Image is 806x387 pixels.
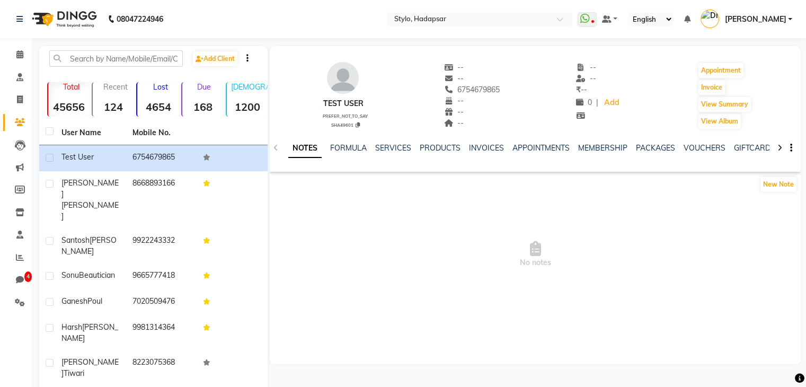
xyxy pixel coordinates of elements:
[227,100,268,113] strong: 1200
[701,10,719,28] img: Dhiraj Mokal
[97,82,134,92] p: Recent
[49,50,183,67] input: Search by Name/Mobile/Email/Code
[375,143,411,153] a: SERVICES
[596,97,598,108] span: |
[126,121,197,145] th: Mobile No.
[126,289,197,315] td: 7020509476
[141,82,179,92] p: Lost
[698,114,741,129] button: View Album
[420,143,460,153] a: PRODUCTS
[576,63,596,72] span: --
[327,62,359,94] img: avatar
[117,4,163,34] b: 08047224946
[126,263,197,289] td: 9665777418
[636,143,675,153] a: PACKAGES
[182,100,224,113] strong: 168
[578,143,627,153] a: MEMBERSHIP
[24,271,32,282] span: 4
[684,143,725,153] a: VOUCHERS
[270,201,801,307] span: No notes
[330,143,367,153] a: FORMULA
[323,113,368,119] span: prefer_not_to_say
[61,235,90,245] span: Santosh
[444,85,500,94] span: 6754679865
[724,14,786,25] span: [PERSON_NAME]
[126,315,197,350] td: 9981314364
[61,200,119,221] span: [PERSON_NAME]
[61,152,94,162] span: test user
[184,82,224,92] p: Due
[734,143,775,153] a: GIFTCARDS
[61,296,87,306] span: Ganesh
[576,98,592,107] span: 0
[193,51,237,66] a: Add Client
[61,322,118,343] span: [PERSON_NAME]
[444,74,464,83] span: --
[318,98,368,109] div: test user
[603,95,621,110] a: Add
[760,177,796,192] button: New Note
[3,271,29,289] a: 4
[444,107,464,117] span: --
[137,100,179,113] strong: 4654
[61,178,119,199] span: [PERSON_NAME]
[576,85,581,94] span: ₹
[288,139,322,158] a: NOTES
[698,80,725,95] button: Invoice
[444,96,464,105] span: --
[126,145,197,171] td: 6754679865
[323,121,368,128] div: SHA49601
[61,322,82,332] span: Harsh
[61,270,79,280] span: Sonu
[444,63,464,72] span: --
[576,74,596,83] span: --
[126,228,197,263] td: 9922243332
[126,171,197,228] td: 8668893166
[512,143,570,153] a: APPOINTMENTS
[79,270,115,280] span: Beautician
[469,143,504,153] a: INVOICES
[87,296,102,306] span: Poul
[64,368,84,378] span: tiwari
[27,4,100,34] img: logo
[93,100,134,113] strong: 124
[444,118,464,128] span: --
[126,350,197,385] td: 8223075368
[48,100,90,113] strong: 45656
[61,357,119,378] span: [PERSON_NAME]
[231,82,268,92] p: [DEMOGRAPHIC_DATA]
[698,97,751,112] button: View Summary
[698,63,743,78] button: Appointment
[52,82,90,92] p: Total
[576,85,587,94] span: --
[55,121,126,145] th: User Name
